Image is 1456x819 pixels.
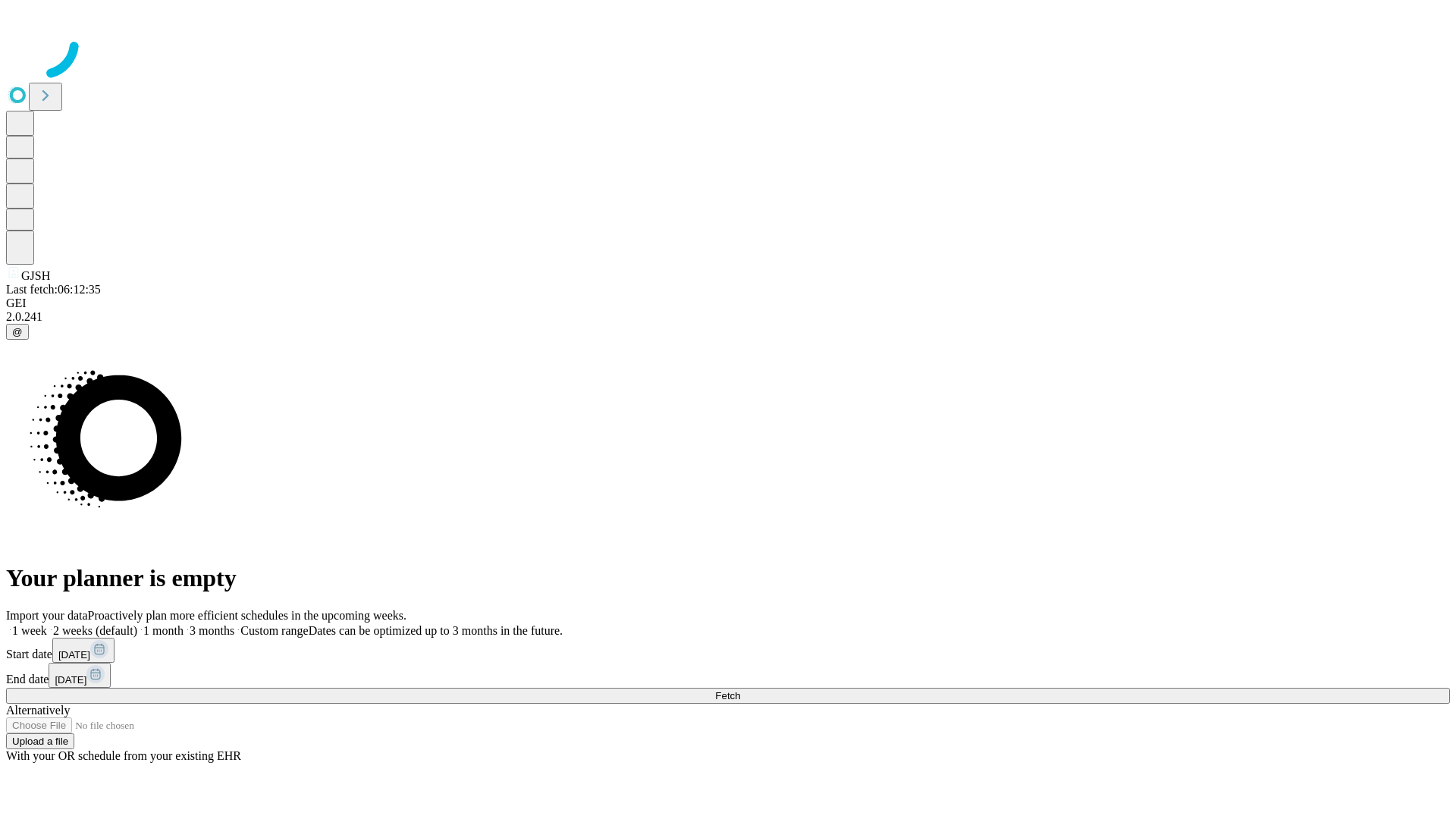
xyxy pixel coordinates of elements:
[6,704,70,717] span: Alternatively
[309,624,563,637] span: Dates can be optimized up to 3 months in the future.
[715,690,740,701] span: Fetch
[240,624,308,637] span: Custom range
[53,624,137,637] span: 2 weeks (default)
[12,326,23,337] span: @
[52,638,115,663] button: [DATE]
[190,624,234,637] span: 3 months
[6,297,1450,310] div: GEI
[6,310,1450,324] div: 2.0.241
[6,733,74,749] button: Upload a file
[88,609,406,622] span: Proactively plan more efficient schedules in the upcoming weeks.
[6,749,241,762] span: With your OR schedule from your existing EHR
[143,624,184,637] span: 1 month
[12,624,47,637] span: 1 week
[6,324,29,340] button: @
[6,638,1450,663] div: Start date
[6,609,88,622] span: Import your data
[6,564,1450,592] h1: Your planner is empty
[49,663,111,688] button: [DATE]
[55,674,86,686] span: [DATE]
[21,269,50,282] span: GJSH
[6,283,101,296] span: Last fetch: 06:12:35
[6,688,1450,704] button: Fetch
[6,663,1450,688] div: End date
[58,649,90,661] span: [DATE]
